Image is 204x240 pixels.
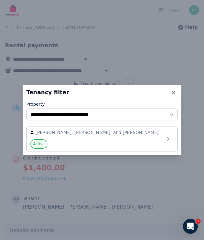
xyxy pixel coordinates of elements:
iframe: Intercom live chat [183,219,198,234]
h3: Tenancy filter [26,89,178,96]
span: 1 [196,219,201,224]
label: Property [26,101,45,107]
span: [PERSON_NAME], [PERSON_NAME], and [PERSON_NAME] [36,129,174,136]
a: [PERSON_NAME], [PERSON_NAME], and [PERSON_NAME]Active [26,127,178,151]
span: Active [33,141,45,146]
